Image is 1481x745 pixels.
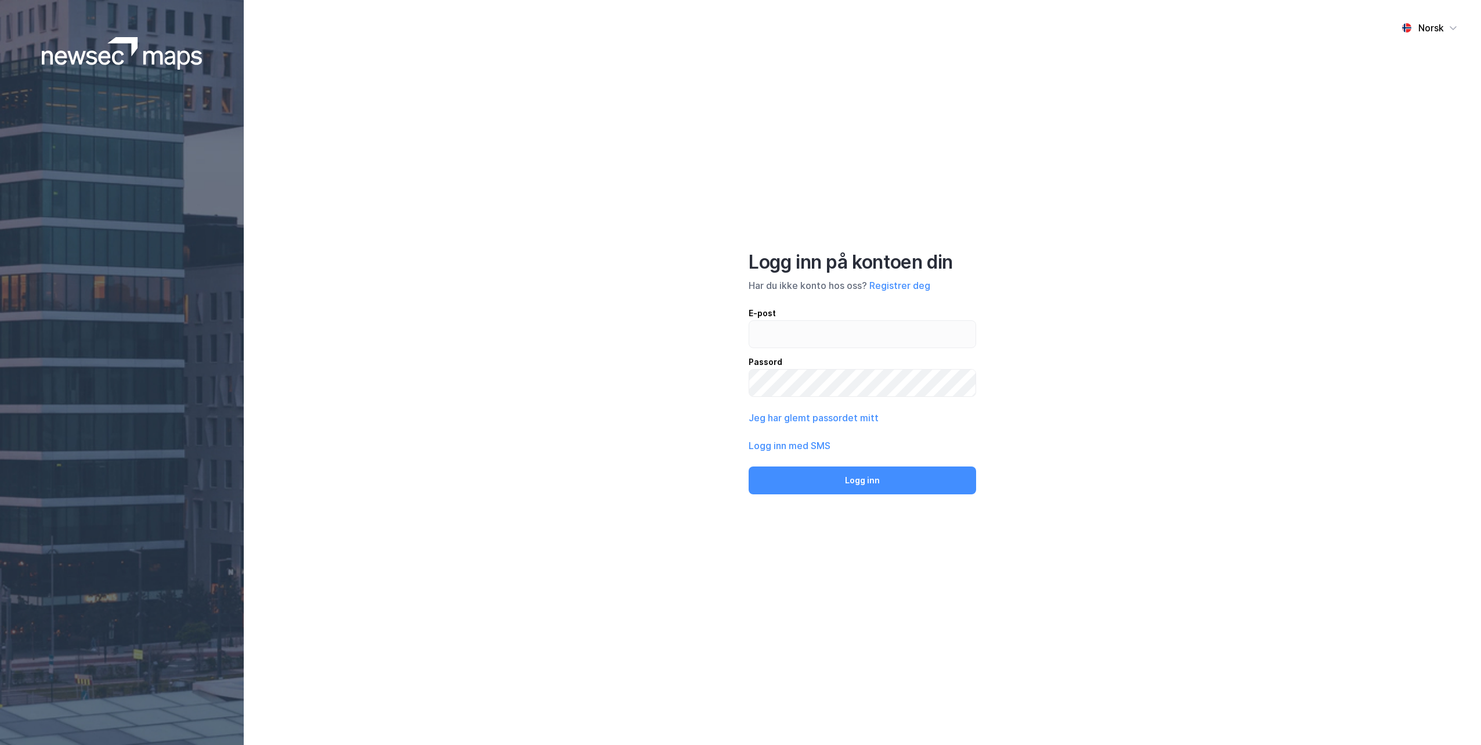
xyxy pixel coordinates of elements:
div: Passord [749,355,976,369]
button: Registrer deg [869,279,930,292]
button: Logg inn [749,466,976,494]
div: Har du ikke konto hos oss? [749,279,976,292]
div: E-post [749,306,976,320]
div: Norsk [1418,21,1444,35]
button: Logg inn med SMS [749,439,830,453]
div: Logg inn på kontoen din [749,251,976,274]
button: Jeg har glemt passordet mitt [749,411,879,425]
img: logoWhite.bf58a803f64e89776f2b079ca2356427.svg [42,37,203,70]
